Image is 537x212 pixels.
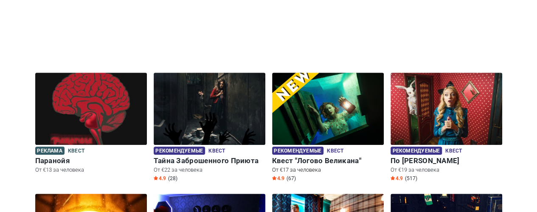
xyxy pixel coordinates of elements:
[272,73,384,145] img: Квест "Логово Великана"
[272,175,284,182] span: 4.9
[391,166,502,174] p: От €19 за человека
[287,175,296,182] span: (67)
[35,147,65,155] span: Реклама
[272,166,384,174] p: От €17 за человека
[391,147,442,155] span: Рекомендуемые
[405,175,417,182] span: (517)
[154,166,265,174] p: От €22 за человека
[272,156,384,165] h6: Квест "Логово Великана"
[391,176,395,180] img: Star
[208,147,225,156] span: Квест
[154,73,265,184] a: Тайна Заброшенного Приюта Рекомендуемые Квест Тайна Заброшенного Приюта От €22 за человека Star4....
[391,73,502,184] a: По Следам Алисы Рекомендуемые Квест По [PERSON_NAME] От €19 за человека Star4.9 (517)
[154,147,205,155] span: Рекомендуемые
[272,147,323,155] span: Рекомендуемые
[272,73,384,184] a: Квест "Логово Великана" Рекомендуемые Квест Квест "Логово Великана" От €17 за человека Star4.9 (67)
[391,175,403,182] span: 4.9
[35,156,147,165] h6: Паранойя
[35,73,147,175] a: Паранойя Реклама Квест Паранойя От €13 за человека
[35,166,147,174] p: От €13 за человека
[272,176,276,180] img: Star
[154,156,265,165] h6: Тайна Заброшенного Приюта
[445,147,462,156] span: Квест
[35,73,147,145] img: Паранойя
[68,147,84,156] span: Квест
[327,147,343,156] span: Квест
[391,156,502,165] h6: По [PERSON_NAME]
[154,73,265,145] img: Тайна Заброшенного Приюта
[154,175,166,182] span: 4.9
[168,175,177,182] span: (28)
[154,176,158,180] img: Star
[391,73,502,145] img: По Следам Алисы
